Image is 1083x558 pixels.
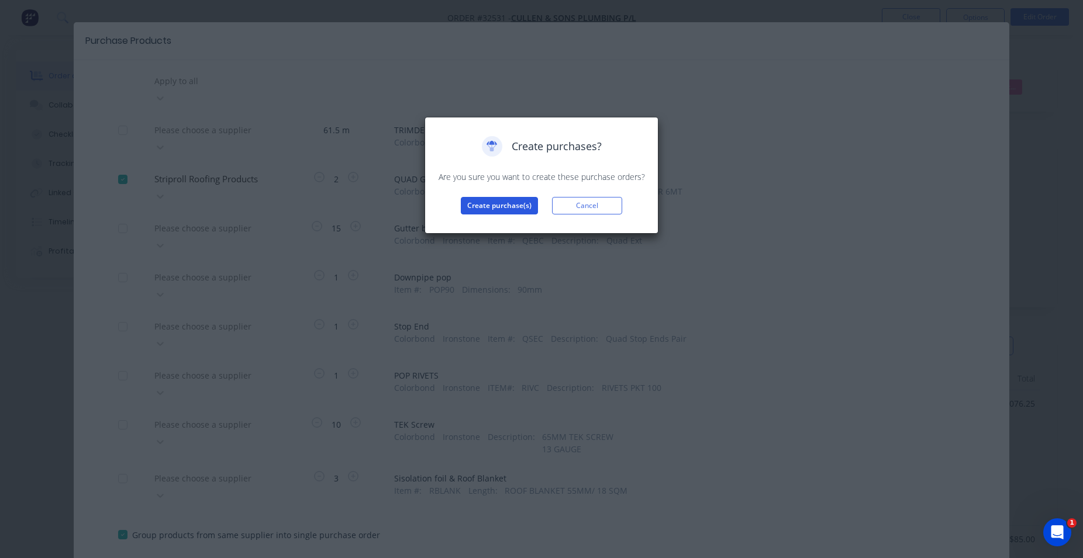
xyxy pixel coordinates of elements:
span: Create purchases? [512,138,602,154]
button: Create purchase(s) [461,197,538,214]
p: Are you sure you want to create these purchase orders? [437,171,646,183]
span: 1 [1067,518,1077,528]
iframe: Intercom live chat [1043,518,1071,546]
button: Cancel [552,197,622,214]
